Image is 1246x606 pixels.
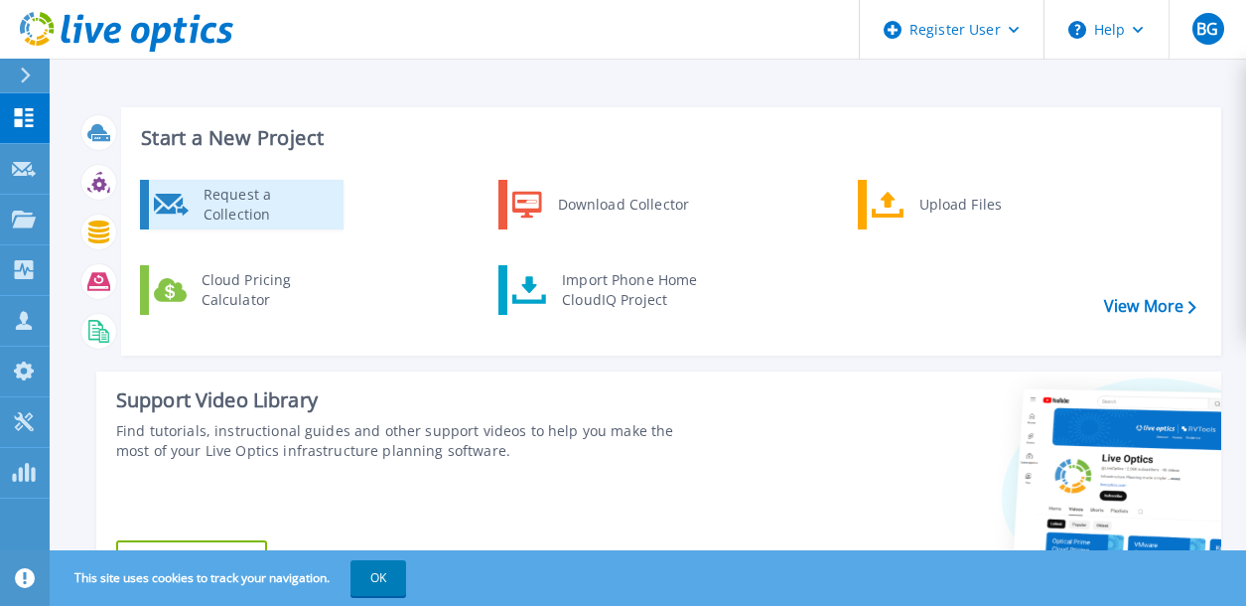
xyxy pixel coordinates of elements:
[350,560,406,596] button: OK
[55,560,406,596] span: This site uses cookies to track your navigation.
[116,387,701,413] div: Support Video Library
[552,270,707,310] div: Import Phone Home CloudIQ Project
[194,185,339,225] div: Request a Collection
[192,270,339,310] div: Cloud Pricing Calculator
[858,180,1061,229] a: Upload Files
[909,185,1056,225] div: Upload Files
[1196,21,1218,37] span: BG
[140,265,344,315] a: Cloud Pricing Calculator
[116,421,701,461] div: Find tutorials, instructional guides and other support videos to help you make the most of your L...
[548,185,698,225] div: Download Collector
[140,180,344,229] a: Request a Collection
[116,540,267,580] a: Explore Now!
[1104,297,1196,316] a: View More
[141,127,1195,149] h3: Start a New Project
[498,180,702,229] a: Download Collector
